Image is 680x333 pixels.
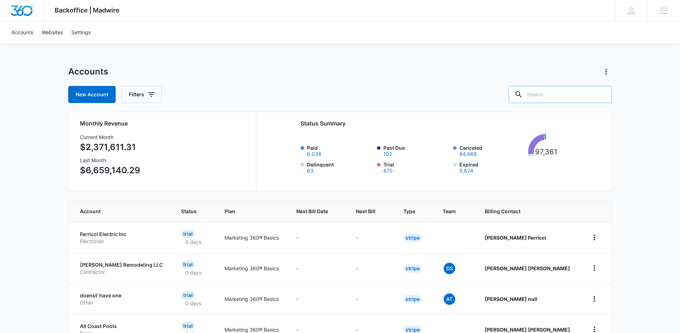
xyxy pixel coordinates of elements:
button: Filters [121,86,162,103]
p: 0 days [181,238,206,246]
a: New Account [68,86,116,103]
button: Trial [383,168,393,173]
span: Next Bill Date [296,208,328,215]
strong: [PERSON_NAME] [PERSON_NAME] [485,327,570,333]
label: Delinquent [307,161,373,173]
h2: Status Summary [301,119,564,128]
button: Expired [459,168,473,173]
p: $2,371,611.31 [80,141,140,154]
p: Marketing 360® Basics [225,295,279,303]
p: Marketing 360® Basics [225,234,279,241]
p: Contractor [80,268,164,276]
button: Actions [600,66,612,77]
a: Settings [67,21,95,43]
span: Backoffice | Madwire [55,6,120,14]
span: Billing Contact [485,208,571,215]
a: Websites [37,21,67,43]
p: [PERSON_NAME] Remodeling LLC [80,261,164,268]
a: doenst' have oneOther [80,292,164,306]
p: All Coast Pools [80,323,164,330]
button: home [589,293,600,304]
span: DS [444,263,455,274]
p: Marketing 360® Basics [225,265,279,272]
button: Past Due [383,152,392,157]
button: home [589,232,600,243]
input: Search [509,86,612,103]
strong: [PERSON_NAME] Ferricci [485,235,546,241]
div: Trial [181,322,195,330]
td: - [347,222,395,253]
p: Ferricci Electric Inc [80,231,164,238]
div: Stripe [403,264,422,273]
button: Delinquent [307,168,313,173]
p: $6,659,140.29 [80,164,140,177]
label: Paid [307,144,373,157]
strong: [PERSON_NAME] [PERSON_NAME] [485,265,570,271]
td: - [347,253,395,283]
h3: Current Month [80,133,140,141]
label: Trial [383,161,449,173]
span: Plan [225,208,279,215]
span: Team [443,208,457,215]
span: Next Bill [356,208,376,215]
h1: Accounts [68,66,108,77]
h2: Monthly Revenue [80,119,247,128]
div: Trial [181,260,195,269]
p: Electrician [80,238,164,245]
span: At [444,293,455,305]
a: [PERSON_NAME] Remodeling LLCContractor [80,261,164,275]
a: Ferricci Electric IncElectrician [80,231,164,245]
button: home [589,262,600,274]
h3: Last Month [80,157,140,164]
p: 0 days [181,299,206,307]
label: Canceled [459,144,525,157]
span: Status [181,208,197,215]
td: - [288,222,347,253]
p: doenst' have one [80,292,164,299]
a: Accounts [7,21,37,43]
button: Paid [307,152,321,157]
td: - [347,283,395,314]
p: Other [80,299,164,306]
label: Past Due [383,144,449,157]
td: - [288,253,347,283]
button: Canceled [459,152,477,157]
div: Stripe [403,295,422,303]
p: 0 days [181,269,206,276]
label: Expired [459,161,525,173]
div: Trial [181,230,195,238]
span: Type [403,208,415,215]
tspan: 97,361 [535,147,557,156]
div: Trial [181,291,195,299]
span: Account [80,208,153,215]
td: - [288,283,347,314]
strong: [PERSON_NAME] null [485,296,537,302]
div: Stripe [403,234,422,242]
